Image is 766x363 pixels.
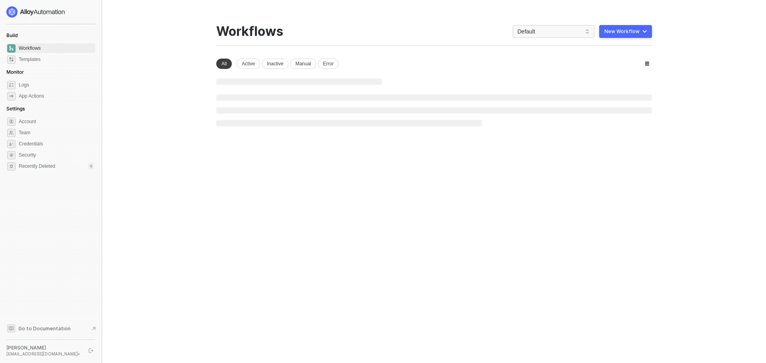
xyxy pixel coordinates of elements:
[237,59,260,69] div: Active
[7,151,16,159] span: security
[19,43,94,53] span: Workflows
[6,324,96,333] a: Knowledge Base
[599,25,652,38] button: New Workflow
[318,59,339,69] div: Error
[216,59,232,69] div: All
[7,129,16,137] span: team
[19,139,94,149] span: Credentials
[604,28,640,35] div: New Workflow
[517,26,590,37] span: Default
[19,117,94,126] span: Account
[19,128,94,137] span: Team
[89,163,94,169] div: 0
[90,325,98,333] span: document-arrow
[6,32,18,38] span: Build
[19,80,94,90] span: Logs
[6,106,25,112] span: Settings
[7,324,15,332] span: documentation
[18,325,71,332] span: Go to Documentation
[6,6,65,18] img: logo
[7,92,16,100] span: icon-app-actions
[7,162,16,171] span: settings
[19,150,94,160] span: Security
[6,69,24,75] span: Monitor
[89,348,93,353] span: logout
[7,44,16,53] span: dashboard
[290,59,316,69] div: Manual
[262,59,288,69] div: Inactive
[19,93,44,100] div: App Actions
[216,24,283,39] div: Workflows
[7,140,16,148] span: credentials
[6,345,81,351] div: [PERSON_NAME]
[6,6,95,18] a: logo
[7,81,16,89] span: icon-logs
[6,351,81,357] div: [EMAIL_ADDRESS][DOMAIN_NAME] •
[7,118,16,126] span: settings
[19,55,94,64] span: Templates
[7,55,16,64] span: marketplace
[19,163,55,170] span: Recently Deleted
